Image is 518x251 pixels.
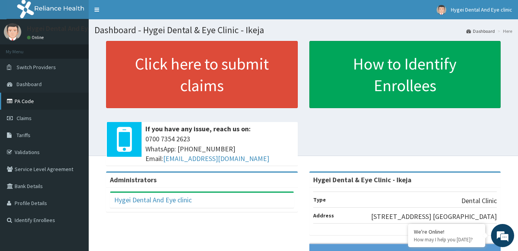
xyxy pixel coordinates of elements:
span: Claims [17,115,32,122]
span: Dashboard [17,81,42,88]
li: Here [496,28,512,34]
img: User Image [437,5,446,15]
a: [EMAIL_ADDRESS][DOMAIN_NAME] [163,154,269,163]
a: Dashboard [466,28,495,34]
b: If you have any issue, reach us on: [145,124,251,133]
b: Address [313,212,334,219]
p: Dental Clinic [461,196,497,206]
p: [STREET_ADDRESS] [GEOGRAPHIC_DATA] [371,212,497,222]
strong: Hygei Dental & Eye Clinic - Ikeja [313,175,412,184]
a: Click here to submit claims [106,41,298,108]
b: Administrators [110,175,157,184]
img: User Image [4,23,21,41]
span: Tariffs [17,132,30,139]
span: Switch Providers [17,64,56,71]
a: Hygei Dental And Eye clinic [114,195,192,204]
span: Hygei Dental And Eye clinic [451,6,512,13]
a: How to Identify Enrollees [309,41,501,108]
span: 0700 7354 2623 WhatsApp: [PHONE_NUMBER] Email: [145,134,294,164]
p: Hygei Dental And Eye clinic [27,25,109,32]
a: Online [27,35,46,40]
div: We're Online! [414,228,479,235]
b: Type [313,196,326,203]
p: How may I help you today? [414,236,479,243]
h1: Dashboard - Hygei Dental & Eye Clinic - Ikeja [94,25,512,35]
